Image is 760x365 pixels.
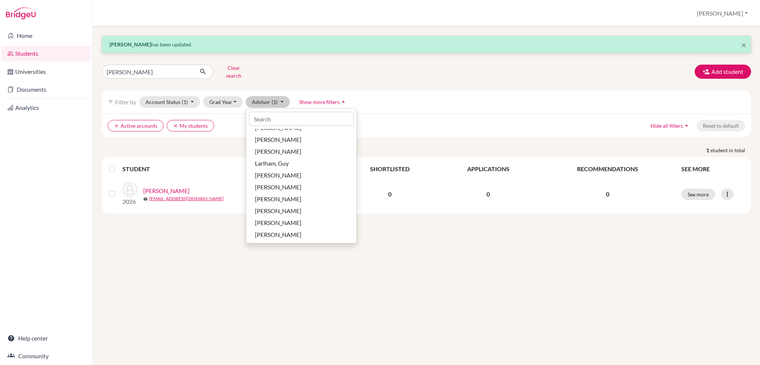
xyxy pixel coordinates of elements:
button: Reset to default [697,120,745,131]
button: Advisor(1) [246,96,290,108]
button: Show more filtersarrow_drop_up [293,96,353,108]
p: 0 [543,190,672,199]
button: Close [741,40,746,49]
button: Hide all filtersarrow_drop_up [644,120,697,131]
a: Community [1,349,91,364]
i: arrow_drop_up [683,122,690,129]
a: Help center [1,331,91,346]
span: [PERSON_NAME] [255,135,301,144]
button: [PERSON_NAME] [246,146,357,157]
button: [PERSON_NAME] [246,134,357,146]
span: mail [143,197,148,201]
span: Show more filters [299,99,340,105]
span: (1) [182,99,188,105]
button: [PERSON_NAME] [246,193,357,205]
img: Bridge-U [6,7,36,19]
p: has been updated. [109,40,743,48]
button: clearMy students [167,120,214,131]
button: Larlham, Guy [246,157,357,169]
td: 0 [438,178,539,211]
button: [PERSON_NAME] [246,181,357,193]
button: Grad Year [203,96,243,108]
th: APPLICATIONS [438,160,539,178]
strong: [PERSON_NAME] [109,41,151,48]
button: [PERSON_NAME] [246,229,357,241]
i: clear [173,123,178,128]
span: Filter by [115,98,136,105]
span: [PERSON_NAME] [255,171,301,180]
a: Analytics [1,100,91,115]
span: Hide all filters [651,123,683,129]
div: Advisor(1) [246,108,357,244]
a: Home [1,28,91,43]
button: Clear search [213,62,254,81]
a: Documents [1,82,91,97]
span: Larlham, Guy [255,159,289,168]
td: 0 [342,178,438,211]
th: SHORTLISTED [342,160,438,178]
th: RECOMMENDATIONS [539,160,677,178]
a: [PERSON_NAME] [143,186,190,195]
img: Patel, Dev [122,182,137,197]
span: [PERSON_NAME] [255,195,301,203]
a: Universities [1,64,91,79]
input: Search [249,112,354,126]
button: See more [681,189,715,200]
span: student in total [710,146,751,154]
a: Students [1,46,91,61]
span: [PERSON_NAME] [255,230,301,239]
button: [PERSON_NAME] [246,217,357,229]
span: × [741,39,746,50]
button: [PERSON_NAME] [246,169,357,181]
th: SEE MORE [677,160,748,178]
i: arrow_drop_up [340,98,347,105]
span: (1) [272,99,278,105]
th: STUDENT [122,160,271,178]
a: [EMAIL_ADDRESS][DOMAIN_NAME] [149,195,224,202]
span: [PERSON_NAME] [255,147,301,156]
button: Account Status(1) [139,96,200,108]
span: [PERSON_NAME] [255,218,301,227]
button: [PERSON_NAME] [694,6,751,20]
button: Add student [695,65,751,79]
i: clear [114,123,119,128]
i: filter_list [108,99,114,105]
span: [PERSON_NAME] [255,183,301,192]
button: clearActive accounts [108,120,164,131]
strong: 1 [706,146,710,154]
input: Find student by name... [102,65,194,79]
p: 2026 [122,197,137,206]
span: [PERSON_NAME] [255,206,301,215]
button: [PERSON_NAME] [246,205,357,217]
